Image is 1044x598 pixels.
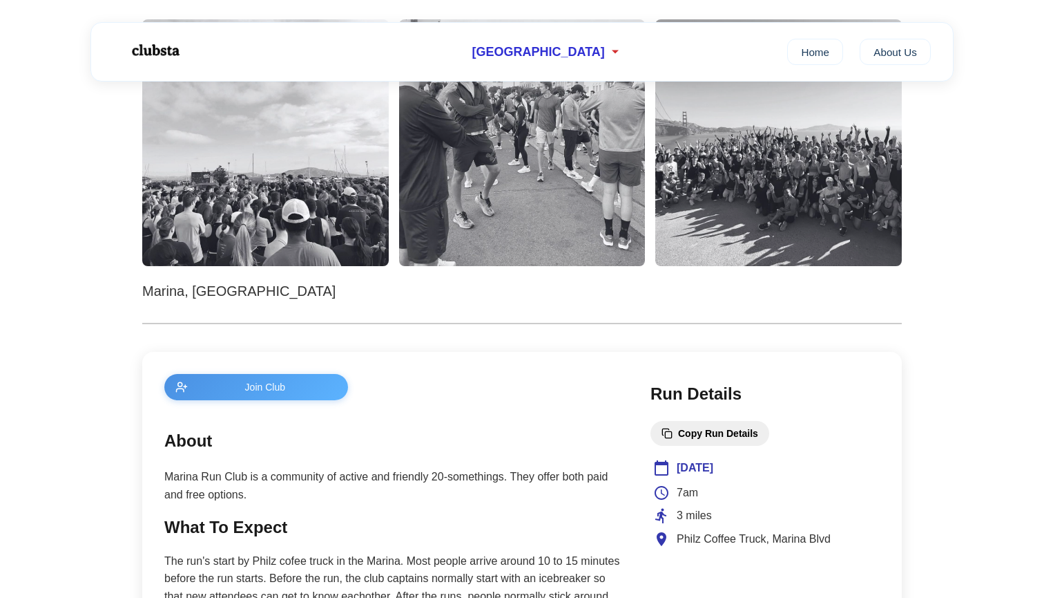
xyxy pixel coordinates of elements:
p: Marina Run Club is a community of active and friendly 20-somethings. They offer both paid and fre... [164,468,623,503]
span: Join Club [193,382,337,393]
span: [GEOGRAPHIC_DATA] [472,45,604,59]
img: Logo [113,33,196,68]
h2: What To Expect [164,514,623,541]
p: Marina, [GEOGRAPHIC_DATA] [142,280,902,302]
span: 3 miles [677,507,712,525]
img: Marina Run Club (MRC) 3 [655,19,902,266]
img: Marina Run Club (MRC) 1 [142,19,389,266]
img: Marina Run Club (MRC) 2 [399,19,646,266]
h2: Run Details [650,381,880,407]
a: About Us [860,39,931,65]
button: Copy Run Details [650,421,769,446]
span: 7am [677,484,698,502]
span: [DATE] [677,459,713,477]
span: Philz Coffee Truck, Marina Blvd [677,530,831,548]
h2: About [164,428,623,454]
button: Join Club [164,374,348,400]
a: Home [787,39,843,65]
a: Join Club [164,374,623,400]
